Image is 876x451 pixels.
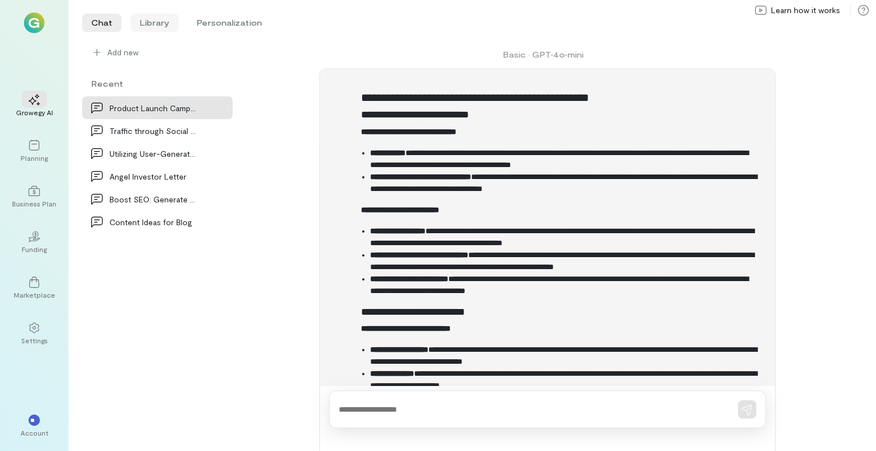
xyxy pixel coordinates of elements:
[82,14,121,32] li: Chat
[109,125,198,137] div: Traffic through Social Media Advertising
[14,176,55,217] a: Business Plan
[14,131,55,172] a: Planning
[771,5,840,16] span: Learn how it works
[12,199,56,208] div: Business Plan
[21,336,48,345] div: Settings
[82,78,233,90] div: Recent
[188,14,271,32] li: Personalization
[14,267,55,308] a: Marketplace
[21,153,48,162] div: Planning
[107,47,224,58] span: Add new
[14,313,55,354] a: Settings
[14,290,55,299] div: Marketplace
[22,245,47,254] div: Funding
[109,102,198,114] div: Product Launch Campaign
[109,216,198,228] div: Content Ideas for Blog
[14,85,55,126] a: Growegy AI
[109,148,198,160] div: Utilizing User-Generated Content
[109,170,198,182] div: Angel Investor Letter
[16,108,53,117] div: Growegy AI
[14,222,55,263] a: Funding
[131,14,179,32] li: Library
[21,428,48,437] div: Account
[109,193,198,205] div: Boost SEO: Generate Related Keywords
